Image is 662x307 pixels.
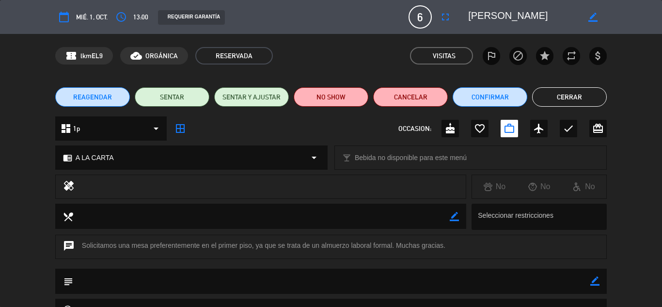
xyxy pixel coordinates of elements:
i: repeat [566,50,577,62]
button: calendar_today [55,8,73,26]
button: Confirmar [453,87,527,107]
i: chat [63,240,75,254]
i: border_color [588,13,598,22]
span: ORGÁNICA [145,50,178,62]
span: lkmEL9 [80,50,103,62]
span: mié. 1, oct. [76,12,108,23]
button: REAGENDAR [55,87,130,107]
i: access_time [115,11,127,23]
button: fullscreen [437,8,454,26]
i: border_color [590,276,599,286]
i: local_bar [342,153,351,162]
i: healing [63,180,75,194]
i: border_color [450,212,459,221]
span: Bebida no disponible para este menú [355,152,467,163]
i: cake [444,123,456,134]
i: border_all [174,123,186,134]
i: attach_money [592,50,604,62]
i: fullscreen [440,11,451,23]
div: No [517,180,562,193]
em: Visitas [433,50,456,62]
i: subject [63,276,73,287]
span: 6 [409,5,432,29]
i: card_giftcard [592,123,604,134]
button: Cerrar [532,87,607,107]
i: calendar_today [58,11,70,23]
i: arrow_drop_down [308,152,320,163]
span: REAGENDAR [73,92,112,102]
i: dashboard [60,123,72,134]
button: SENTAR [135,87,209,107]
button: NO SHOW [294,87,368,107]
div: Solicitamos una mesa preferentemente en el primer piso, ya que se trata de un almuerzo laboral fo... [55,235,607,259]
button: SENTAR Y AJUSTAR [214,87,289,107]
span: RESERVADA [195,47,273,65]
span: confirmation_number [65,50,77,62]
div: No [472,180,517,193]
i: favorite_border [474,123,486,134]
span: OCCASION: [398,123,431,134]
i: work_outline [504,123,515,134]
div: No [562,180,606,193]
span: A LA CARTA [76,152,114,163]
span: 13:00 [133,12,148,23]
i: chrome_reader_mode [63,153,72,162]
i: block [512,50,524,62]
i: arrow_drop_down [150,123,162,134]
button: Cancelar [373,87,448,107]
i: star [539,50,551,62]
i: airplanemode_active [533,123,545,134]
i: check [563,123,574,134]
div: REQUERIR GARANTÍA [158,10,225,25]
i: cloud_done [130,50,142,62]
button: access_time [112,8,130,26]
i: outlined_flag [486,50,497,62]
span: 1p [73,123,80,134]
i: local_dining [63,211,73,222]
